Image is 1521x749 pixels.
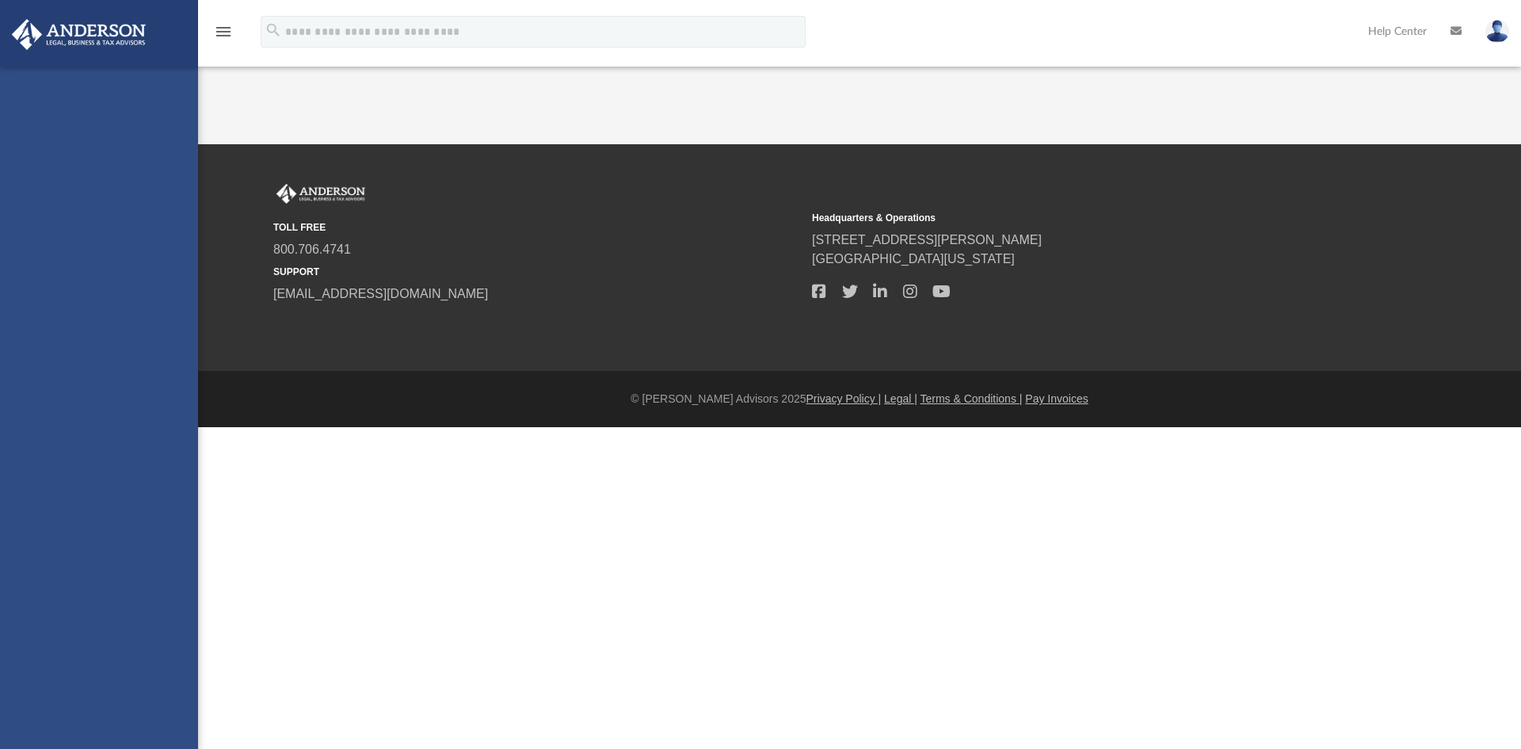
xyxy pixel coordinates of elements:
div: © [PERSON_NAME] Advisors 2025 [198,391,1521,407]
small: TOLL FREE [273,220,801,235]
a: [STREET_ADDRESS][PERSON_NAME] [812,233,1042,246]
a: menu [214,30,233,41]
img: Anderson Advisors Platinum Portal [273,184,368,204]
i: menu [214,22,233,41]
a: Pay Invoices [1025,392,1088,405]
img: User Pic [1485,20,1509,43]
small: Headquarters & Operations [812,211,1340,225]
a: [EMAIL_ADDRESS][DOMAIN_NAME] [273,287,488,300]
i: search [265,21,282,39]
a: Privacy Policy | [806,392,882,405]
a: Legal | [884,392,917,405]
a: 800.706.4741 [273,243,351,256]
img: Anderson Advisors Platinum Portal [7,19,151,50]
a: [GEOGRAPHIC_DATA][US_STATE] [812,252,1015,266]
small: SUPPORT [273,265,801,279]
a: Terms & Conditions | [921,392,1023,405]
